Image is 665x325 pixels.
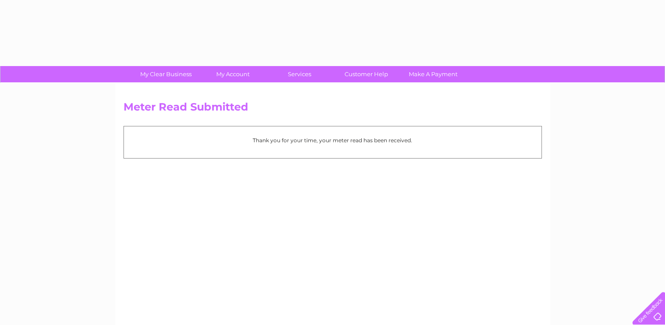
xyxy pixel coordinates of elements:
[397,66,469,82] a: Make A Payment
[330,66,403,82] a: Customer Help
[130,66,202,82] a: My Clear Business
[196,66,269,82] a: My Account
[263,66,336,82] a: Services
[124,101,542,118] h2: Meter Read Submitted
[128,136,537,144] p: Thank you for your time, your meter read has been received.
